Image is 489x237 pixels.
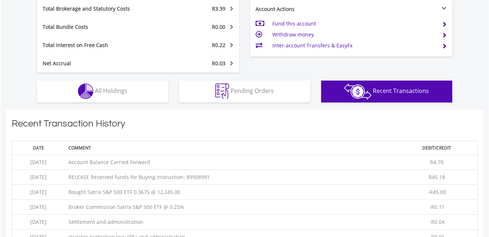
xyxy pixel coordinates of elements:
[428,189,446,195] span: -R45.00
[12,155,65,170] td: [DATE]
[95,87,127,95] span: All Holdings
[12,200,65,215] td: [DATE]
[65,185,397,200] td: Bought Satrix S&P 500 ETF 0.3675 @ 12,245.00
[344,83,371,100] img: transactions-zar-wht.png
[429,218,445,225] span: -R0.04
[65,215,397,230] td: Settlement and administration
[397,141,477,155] th: Debit/Credit
[250,5,351,13] div: Account Actions
[37,23,155,31] div: Total Bundle Costs
[65,170,397,185] td: RELEASE Reserved funds for Buying Instruction: 89908991
[321,81,452,102] button: Recent Transactions
[215,83,229,99] img: pending_instructions-wht.png
[373,87,429,95] span: Recent Transactions
[212,60,225,67] span: R0.03
[179,81,310,102] button: Pending Orders
[65,141,397,155] th: Comment
[272,29,436,40] td: Withdraw money
[37,42,155,49] div: Total Interest on Free Cash
[65,155,397,170] td: Account Balance Carried Forward
[429,203,445,210] span: -R0.11
[272,40,436,51] td: Inter-account Transfers & EasyFx
[12,215,65,230] td: [DATE]
[212,42,225,48] span: R0.22
[12,170,65,185] td: [DATE]
[37,60,155,67] div: Net Accrual
[12,185,65,200] td: [DATE]
[272,18,436,29] td: Fund this account
[429,174,445,180] span: R45.18
[212,5,225,12] span: R3.39
[230,87,274,95] span: Pending Orders
[430,159,443,166] span: R4.70
[37,5,155,12] div: Total Brokerage and Statutory Costs
[78,83,94,99] img: holdings-wht.png
[65,200,397,215] td: Broker Commission Satrix S&P 500 ETF @ 0.25%
[12,141,65,155] th: Date
[212,23,225,30] span: R0.00
[37,81,168,102] button: All Holdings
[12,117,478,133] h1: Recent Transaction History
